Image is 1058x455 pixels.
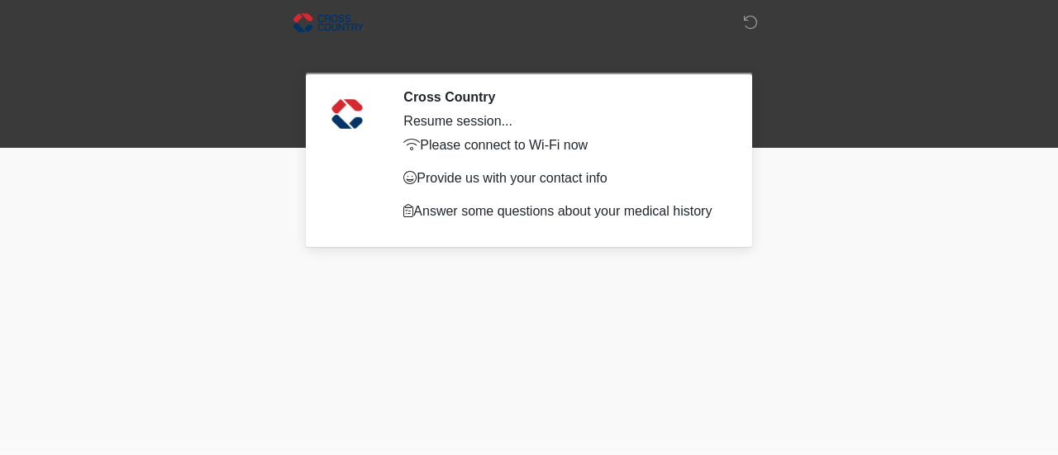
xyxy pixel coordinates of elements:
p: Answer some questions about your medical history [403,201,723,221]
h1: ‎ ‎ ‎ [298,59,760,78]
img: Agent Avatar [322,89,372,139]
img: Cross Country Logo [293,12,364,33]
h2: Cross Country [403,89,723,105]
p: Please connect to Wi-Fi now [403,135,723,155]
p: Provide us with your contact info [403,168,723,188]
div: Resume session... [403,111,723,131]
